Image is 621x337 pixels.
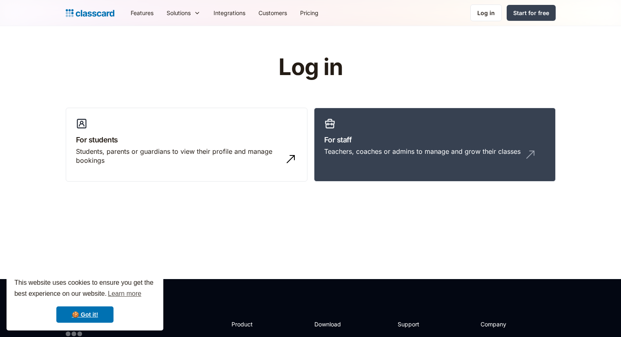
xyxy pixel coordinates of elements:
[314,320,348,328] h2: Download
[7,270,163,330] div: cookieconsent
[398,320,431,328] h2: Support
[167,9,191,17] div: Solutions
[481,320,535,328] h2: Company
[207,4,252,22] a: Integrations
[324,147,521,156] div: Teachers, coaches or admins to manage and grow their classes
[66,108,307,182] a: For studentsStudents, parents or guardians to view their profile and manage bookings
[477,9,495,17] div: Log in
[14,278,156,300] span: This website uses cookies to ensure you get the best experience on our website.
[294,4,325,22] a: Pricing
[56,306,114,323] a: dismiss cookie message
[513,9,549,17] div: Start for free
[314,108,556,182] a: For staffTeachers, coaches or admins to manage and grow their classes
[181,55,440,80] h1: Log in
[470,4,502,21] a: Log in
[324,134,545,145] h3: For staff
[66,7,114,19] a: Logo
[252,4,294,22] a: Customers
[76,134,297,145] h3: For students
[507,5,556,21] a: Start for free
[160,4,207,22] div: Solutions
[76,147,281,165] div: Students, parents or guardians to view their profile and manage bookings
[107,288,142,300] a: learn more about cookies
[231,320,275,328] h2: Product
[124,4,160,22] a: Features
